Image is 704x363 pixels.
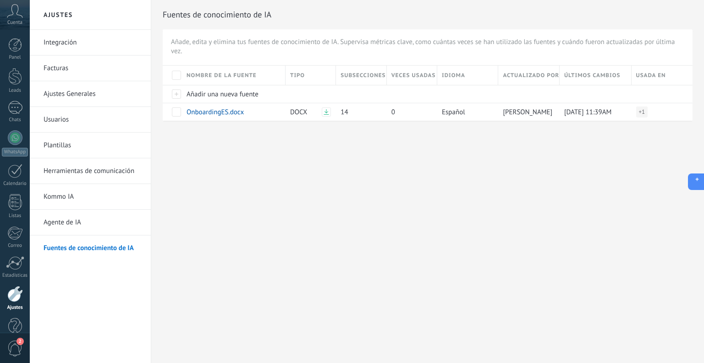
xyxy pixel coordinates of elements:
[564,108,611,117] span: [DATE] 11:39AM
[30,235,151,261] li: Fuentes de conocimiento de IA
[442,108,465,117] span: Español
[30,184,151,210] li: Kommo IA
[30,158,151,184] li: Herramientas de comunicación
[30,30,151,56] li: Integración
[44,158,142,184] a: Herramientas de comunicación
[44,107,142,133] a: Usuarios
[44,133,142,158] a: Plantillas
[30,107,151,133] li: Usuarios
[437,103,494,121] div: Español
[391,108,395,117] span: 0
[44,235,142,261] a: Fuentes de conocimiento de IA
[639,107,645,117] span: + 1
[163,6,693,24] h2: Fuentes de conocimiento de IA
[182,66,285,85] div: Nombre de la fuente
[2,181,28,187] div: Calendario
[44,210,142,235] a: Agente de IA
[387,66,437,85] div: Veces usadas
[336,66,386,85] div: Subsecciones
[498,66,559,85] div: Actualizado por
[2,88,28,94] div: Leads
[387,103,433,121] div: 0
[2,213,28,219] div: Listas
[2,273,28,279] div: Estadísticas
[498,103,555,121] div: David Puertas Vera
[16,338,24,345] span: 2
[44,56,142,81] a: Facturas
[44,30,142,56] a: Integración
[44,81,142,107] a: Ajustes Generales
[437,66,498,85] div: Idioma
[30,81,151,107] li: Ajustes Generales
[560,66,631,85] div: Últimos cambios
[30,133,151,158] li: Plantillas
[632,66,693,85] div: Usada en
[171,38,684,56] span: Añade, edita y elimina tus fuentes de conocimiento de IA. Supervisa métricas clave, como cuántas ...
[560,103,627,121] div: 21/08/2025 11:39AM
[44,184,142,210] a: Kommo IA
[2,55,28,61] div: Panel
[2,117,28,123] div: Chats
[2,305,28,311] div: Ajustes
[286,103,331,121] div: DOCX
[7,20,22,26] span: Cuenta
[336,103,382,121] div: 14
[286,66,335,85] div: Tipo
[182,103,281,121] div: OnboardingES.docx
[2,243,28,249] div: Correo
[2,148,28,156] div: WhatsApp
[290,108,307,117] span: DOCX
[30,210,151,235] li: Agente de IA
[187,90,258,99] span: Añadir una nueva fuente
[187,108,244,117] span: OnboardingES.docx
[341,108,348,117] span: 14
[30,56,151,81] li: Facturas
[503,108,552,117] span: [PERSON_NAME]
